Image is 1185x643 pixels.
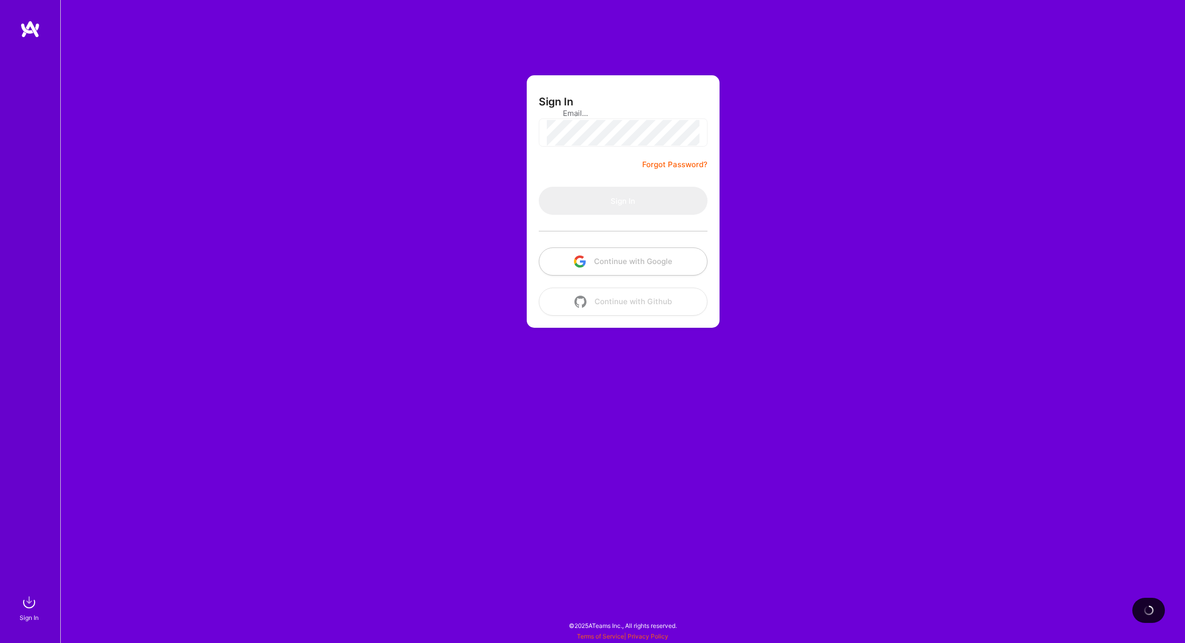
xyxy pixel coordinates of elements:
img: sign in [19,592,39,612]
button: Sign In [539,187,707,215]
span: | [577,632,668,640]
img: icon [574,296,586,308]
img: loading [1143,605,1154,616]
h3: Sign In [539,95,573,108]
img: icon [574,255,586,268]
button: Continue with Github [539,288,707,316]
a: sign inSign In [21,592,39,623]
div: Sign In [20,612,39,623]
a: Privacy Policy [628,632,668,640]
a: Terms of Service [577,632,624,640]
img: logo [20,20,40,38]
div: © 2025 ATeams Inc., All rights reserved. [60,613,1185,638]
input: Email... [563,100,683,126]
button: Continue with Google [539,247,707,276]
a: Forgot Password? [642,159,707,171]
